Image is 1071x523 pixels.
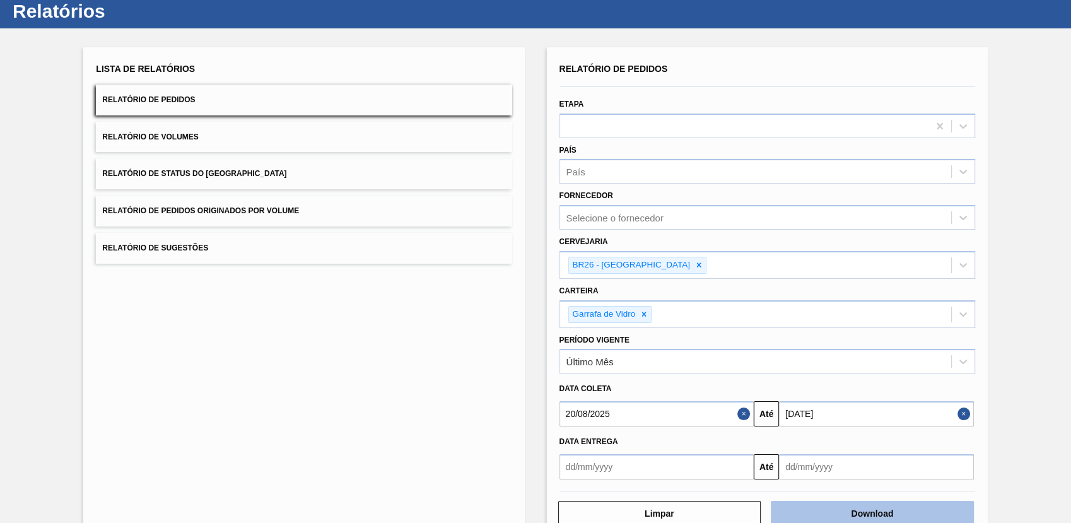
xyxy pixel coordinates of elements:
[559,100,584,109] label: Etapa
[96,233,512,264] button: Relatório de Sugestões
[569,257,692,273] div: BR26 - [GEOGRAPHIC_DATA]
[559,191,613,200] label: Fornecedor
[559,146,576,155] label: País
[566,167,585,177] div: País
[559,237,608,246] label: Cervejaria
[13,4,237,18] h1: Relatórios
[779,454,974,479] input: dd/mm/yyyy
[96,158,512,189] button: Relatório de Status do [GEOGRAPHIC_DATA]
[96,64,195,74] span: Lista de Relatórios
[102,95,195,104] span: Relatório de Pedidos
[96,122,512,153] button: Relatório de Volumes
[737,401,754,426] button: Close
[102,132,198,141] span: Relatório de Volumes
[559,384,612,393] span: Data coleta
[102,169,286,178] span: Relatório de Status do [GEOGRAPHIC_DATA]
[566,356,614,367] div: Último Mês
[96,85,512,115] button: Relatório de Pedidos
[102,206,299,215] span: Relatório de Pedidos Originados por Volume
[957,401,974,426] button: Close
[102,244,208,252] span: Relatório de Sugestões
[779,401,974,426] input: dd/mm/yyyy
[559,64,668,74] span: Relatório de Pedidos
[559,437,618,446] span: Data entrega
[559,401,754,426] input: dd/mm/yyyy
[569,307,638,322] div: Garrafa de Vidro
[559,454,754,479] input: dd/mm/yyyy
[754,401,779,426] button: Até
[754,454,779,479] button: Até
[559,336,629,344] label: Período Vigente
[566,213,664,223] div: Selecione o fornecedor
[96,196,512,226] button: Relatório de Pedidos Originados por Volume
[559,286,599,295] label: Carteira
